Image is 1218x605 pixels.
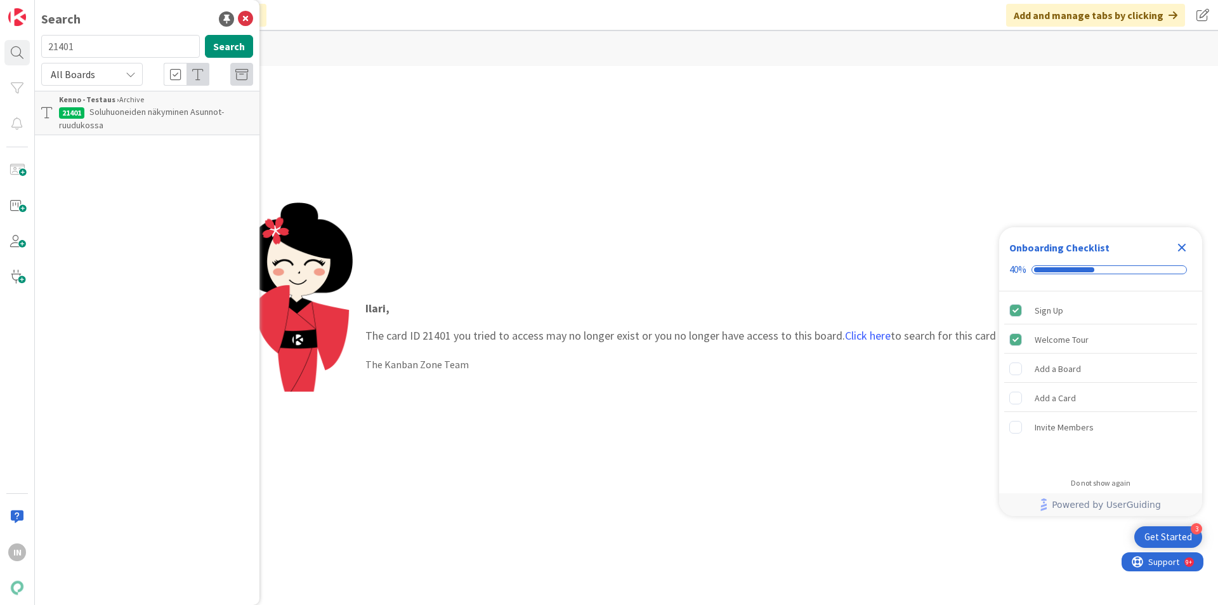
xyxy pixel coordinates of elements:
div: Footer [999,493,1202,516]
div: Onboarding Checklist [1009,240,1110,255]
div: The Kanban Zone Team [365,357,996,372]
button: Search [205,35,253,58]
div: Get Started [1144,531,1192,543]
span: Powered by UserGuiding [1052,497,1161,512]
div: Archive [59,94,253,105]
div: Do not show again [1071,478,1130,488]
div: Invite Members [1035,420,1094,435]
p: The card ID 21401 you tried to access may no longer exist or you no longer have access to this bo... [365,300,996,344]
div: Add a Board is incomplete. [1004,355,1197,383]
div: Add a Card [1035,390,1076,406]
span: Support [27,2,58,17]
a: Kenno - Testaus ›Archive21401Soluhuoneiden näkyminen Asunnot-ruudukossa [35,91,259,135]
b: Kenno - Testaus › [59,95,119,104]
span: Soluhuoneiden näkyminen Asunnot-ruudukossa [59,106,224,131]
input: Search for title... [41,35,200,58]
div: Checklist Container [999,227,1202,516]
div: Invite Members is incomplete. [1004,413,1197,441]
img: avatar [8,579,26,597]
div: 3 [1191,523,1202,535]
div: 40% [1009,264,1026,276]
div: Sign Up is complete. [1004,296,1197,324]
div: Sign Up [1035,303,1063,318]
strong: Ilari , [365,301,390,316]
a: Click here [845,328,891,343]
a: Powered by UserGuiding [1005,493,1196,516]
div: Close Checklist [1172,237,1192,258]
div: Checklist items [999,291,1202,470]
div: IN [8,543,26,561]
div: Checklist progress: 40% [1009,264,1192,276]
div: Search [41,10,81,29]
div: Add and manage tabs by clicking [1006,4,1185,27]
div: Open Get Started checklist, remaining modules: 3 [1134,526,1202,548]
div: Welcome Tour [1035,332,1089,347]
img: Visit kanbanzone.com [8,8,26,26]
div: Add a Board [1035,361,1081,376]
div: 9+ [64,5,70,15]
div: Welcome Tour is complete. [1004,326,1197,354]
span: All Boards [51,68,95,81]
div: Add a Card is incomplete. [1004,384,1197,412]
div: 21401 [59,107,84,119]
